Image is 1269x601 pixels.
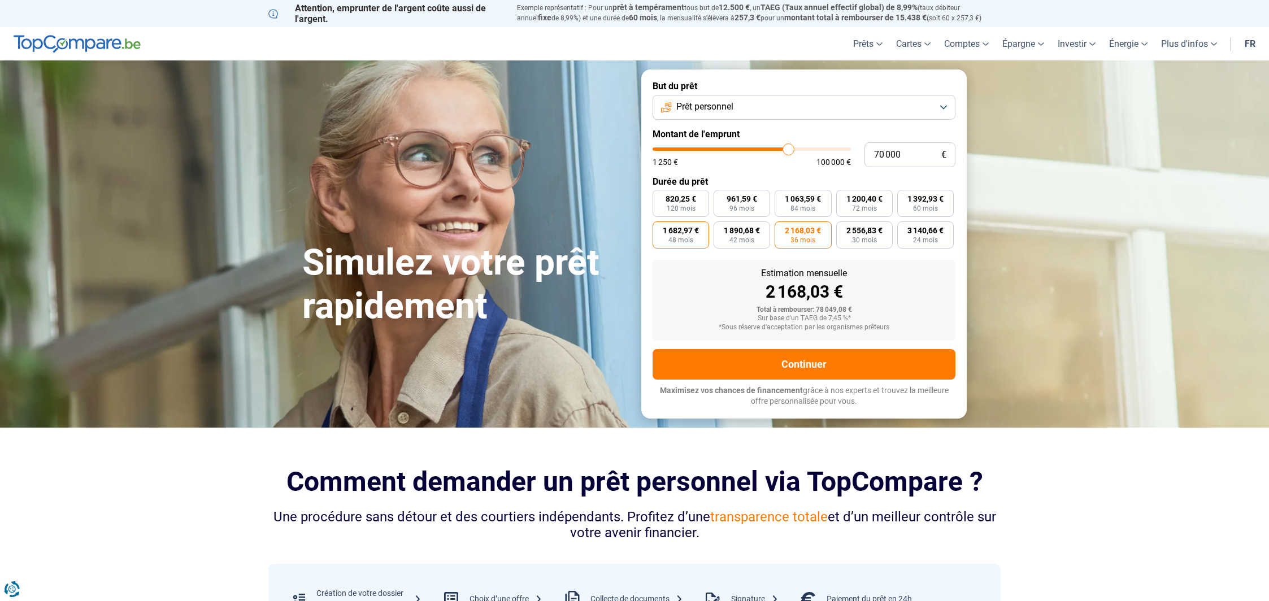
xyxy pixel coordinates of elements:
a: Cartes [889,27,937,60]
span: 100 000 € [816,158,851,166]
a: Prêts [846,27,889,60]
p: Attention, emprunter de l'argent coûte aussi de l'argent. [268,3,503,24]
p: Exemple représentatif : Pour un tous but de , un (taux débiteur annuel de 8,99%) et une durée de ... [517,3,1001,23]
span: 2 168,03 € [785,227,821,234]
span: 1 682,97 € [663,227,699,234]
span: 3 140,66 € [907,227,944,234]
div: Total à rembourser: 78 049,08 € [662,306,946,314]
span: 1 200,40 € [846,195,883,203]
span: 60 mois [629,13,657,22]
div: Sur base d'un TAEG de 7,45 %* [662,315,946,323]
span: 1 250 € [653,158,678,166]
label: Montant de l'emprunt [653,129,955,140]
span: 961,59 € [727,195,757,203]
span: 257,3 € [735,13,760,22]
span: 24 mois [913,237,938,243]
a: Investir [1051,27,1102,60]
div: *Sous réserve d'acceptation par les organismes prêteurs [662,324,946,332]
span: 84 mois [790,205,815,212]
button: Continuer [653,349,955,380]
span: Prêt personnel [676,101,733,113]
span: 60 mois [913,205,938,212]
span: € [941,150,946,160]
label: Durée du prêt [653,176,955,187]
a: Plus d'infos [1154,27,1224,60]
div: Estimation mensuelle [662,269,946,278]
h2: Comment demander un prêt personnel via TopCompare ? [268,466,1001,497]
h1: Simulez votre prêt rapidement [302,241,628,328]
a: Comptes [937,27,996,60]
span: 2 556,83 € [846,227,883,234]
span: transparence totale [710,509,828,525]
span: 12.500 € [719,3,750,12]
span: prêt à tempérament [612,3,684,12]
span: 820,25 € [666,195,696,203]
p: grâce à nos experts et trouvez la meilleure offre personnalisée pour vous. [653,385,955,407]
a: fr [1238,27,1262,60]
div: Une procédure sans détour et des courtiers indépendants. Profitez d’une et d’un meilleur contrôle... [268,509,1001,542]
span: 1 063,59 € [785,195,821,203]
span: TAEG (Taux annuel effectif global) de 8,99% [760,3,918,12]
span: 1 392,93 € [907,195,944,203]
span: montant total à rembourser de 15.438 € [784,13,927,22]
div: 2 168,03 € [662,284,946,300]
span: 48 mois [668,237,693,243]
span: fixe [538,13,551,22]
span: 1 890,68 € [724,227,760,234]
span: Maximisez vos chances de financement [660,386,803,395]
button: Prêt personnel [653,95,955,120]
img: TopCompare [14,35,141,53]
span: 72 mois [852,205,877,212]
span: 30 mois [852,237,877,243]
a: Épargne [996,27,1051,60]
label: But du prêt [653,81,955,92]
span: 96 mois [729,205,754,212]
a: Énergie [1102,27,1154,60]
span: 120 mois [667,205,696,212]
span: 36 mois [790,237,815,243]
span: 42 mois [729,237,754,243]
